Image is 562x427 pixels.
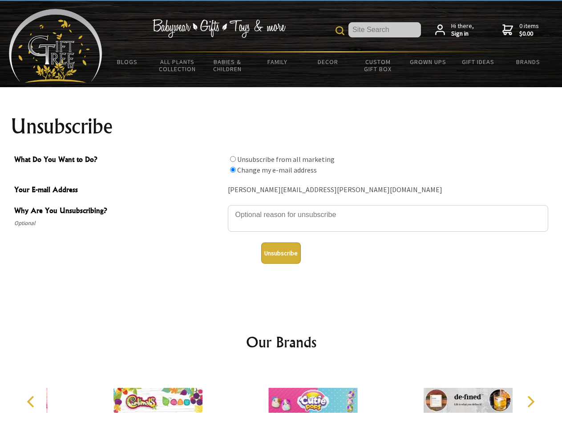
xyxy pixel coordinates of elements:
[237,165,317,174] label: Change my e-mail address
[303,52,353,71] a: Decor
[435,22,474,38] a: Hi there,Sign in
[14,184,223,197] span: Your E-mail Address
[228,205,548,232] textarea: Why Are You Unsubscribing?
[228,183,548,197] div: [PERSON_NAME][EMAIL_ADDRESS][PERSON_NAME][DOMAIN_NAME]
[336,26,344,35] img: product search
[348,22,421,37] input: Site Search
[11,116,552,137] h1: Unsubscribe
[14,218,223,229] span: Optional
[403,52,453,71] a: Grown Ups
[152,19,286,38] img: Babywear - Gifts - Toys & more
[14,205,223,218] span: Why Are You Unsubscribing?
[453,52,503,71] a: Gift Ideas
[237,155,335,164] label: Unsubscribe from all marketing
[230,156,236,162] input: What Do You Want to Do?
[261,242,301,264] button: Unsubscribe
[451,22,474,38] span: Hi there,
[253,52,303,71] a: Family
[519,30,539,38] strong: $0.00
[9,9,102,83] img: Babyware - Gifts - Toys and more...
[14,154,223,167] span: What Do You Want to Do?
[503,52,554,71] a: Brands
[202,52,253,78] a: Babies & Children
[153,52,203,78] a: All Plants Collection
[451,30,474,38] strong: Sign in
[502,22,539,38] a: 0 items$0.00
[519,22,539,38] span: 0 items
[102,52,153,71] a: BLOGS
[22,392,42,411] button: Previous
[18,331,545,353] h2: Our Brands
[353,52,403,78] a: Custom Gift Box
[521,392,540,411] button: Next
[230,167,236,173] input: What Do You Want to Do?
